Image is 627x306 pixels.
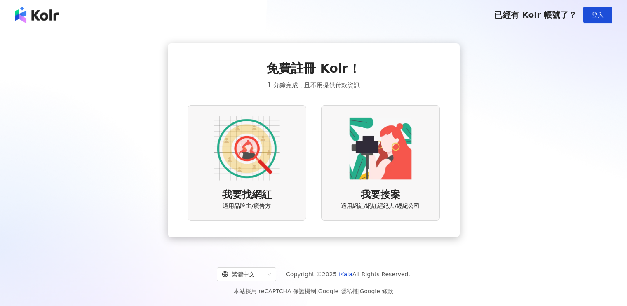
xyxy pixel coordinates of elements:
[316,288,318,294] span: |
[234,286,393,296] span: 本站採用 reCAPTCHA 保護機制
[359,288,393,294] a: Google 條款
[266,60,361,77] span: 免費註冊 Kolr！
[214,115,280,181] img: AD identity option
[348,115,413,181] img: KOL identity option
[15,7,59,23] img: logo
[341,202,420,210] span: 適用網紅/網紅經紀人/經紀公司
[223,202,271,210] span: 適用品牌主/廣告方
[222,188,272,202] span: 我要找網紅
[592,12,604,18] span: 登入
[286,269,410,279] span: Copyright © 2025 All Rights Reserved.
[318,288,358,294] a: Google 隱私權
[494,10,577,20] span: 已經有 Kolr 帳號了？
[338,271,352,278] a: iKala
[583,7,612,23] button: 登入
[361,188,400,202] span: 我要接案
[267,80,359,90] span: 1 分鐘完成，且不用提供付款資訊
[358,288,360,294] span: |
[222,268,264,281] div: 繁體中文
